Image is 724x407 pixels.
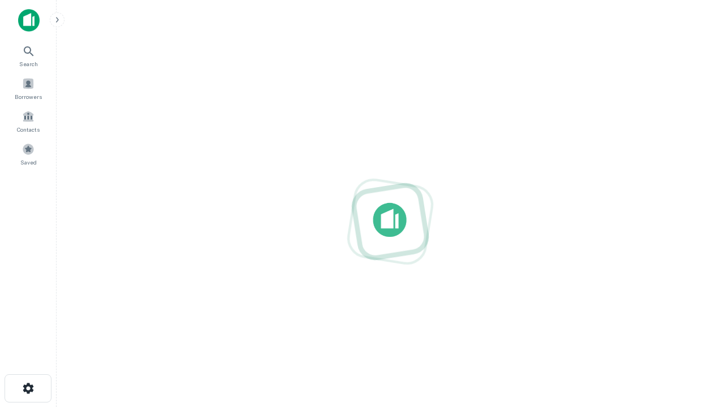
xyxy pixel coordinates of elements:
a: Contacts [3,106,53,136]
span: Borrowers [15,92,42,101]
iframe: Chat Widget [667,280,724,335]
a: Search [3,40,53,71]
span: Contacts [17,125,40,134]
img: capitalize-icon.png [18,9,40,32]
a: Saved [3,138,53,169]
span: Search [19,59,38,68]
span: Saved [20,158,37,167]
a: Borrowers [3,73,53,103]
